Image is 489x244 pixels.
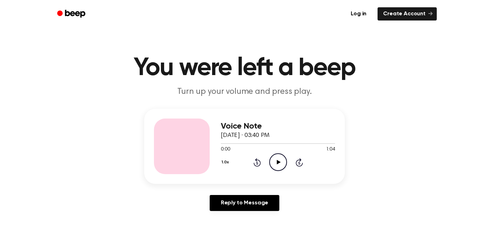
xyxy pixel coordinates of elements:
[210,195,279,211] a: Reply to Message
[221,122,335,131] h3: Voice Note
[378,7,437,21] a: Create Account
[111,86,378,98] p: Turn up your volume and press play.
[221,156,231,168] button: 1.0x
[52,7,92,21] a: Beep
[221,146,230,153] span: 0:00
[344,6,373,22] a: Log in
[326,146,335,153] span: 1:04
[221,132,270,139] span: [DATE] · 03:40 PM
[66,56,423,81] h1: You were left a beep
